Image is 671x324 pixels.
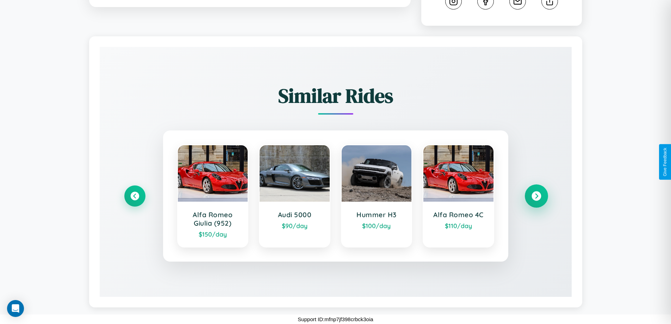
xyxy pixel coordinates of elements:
a: Alfa Romeo Giulia (952)$150/day [177,145,249,247]
h2: Similar Rides [124,82,547,109]
div: Give Feedback [663,148,667,176]
a: Audi 5000$90/day [259,145,330,247]
div: $ 90 /day [267,222,323,230]
div: $ 110 /day [430,222,486,230]
h3: Hummer H3 [349,210,405,219]
div: Open Intercom Messenger [7,300,24,317]
a: Alfa Romeo 4C$110/day [423,145,494,247]
h3: Alfa Romeo Giulia (952) [185,210,241,227]
h3: Alfa Romeo 4C [430,210,486,219]
div: $ 100 /day [349,222,405,230]
h3: Audi 5000 [267,210,323,219]
div: $ 150 /day [185,230,241,238]
p: Support ID: mfnp7jf398crbck3oia [298,314,373,324]
a: Hummer H3$100/day [341,145,412,247]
